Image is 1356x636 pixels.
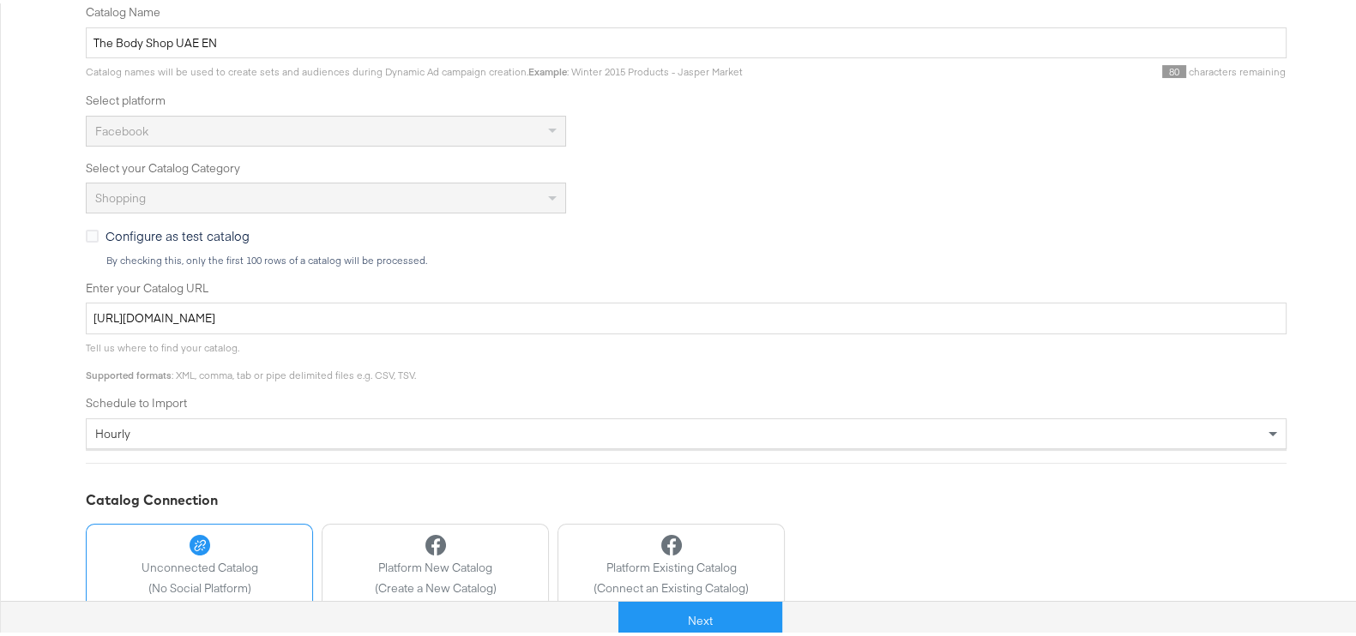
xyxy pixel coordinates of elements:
span: (Create a New Catalog) [375,577,497,593]
label: Select your Catalog Category [86,157,1287,173]
span: (No Social Platform) [142,577,258,593]
span: Platform Existing Catalog [594,556,749,573]
span: Shopping [95,187,146,202]
strong: Supported formats [86,365,172,378]
div: Catalog Connection [86,487,1287,507]
label: Catalog Name [86,1,1287,17]
span: 80 [1162,62,1186,75]
button: Platform Existing Catalog(Connect an Existing Catalog) [557,520,785,606]
button: Unconnected Catalog(No Social Platform) [86,520,313,606]
input: Enter Catalog URL, e.g. http://www.example.com/products.xml [86,299,1287,331]
span: Facebook [95,120,148,135]
span: Configure as test catalog [105,224,250,241]
button: Platform New Catalog(Create a New Catalog) [322,520,549,606]
input: Name your catalog e.g. My Dynamic Product Catalog [86,24,1287,56]
strong: Example [528,62,567,75]
label: Schedule to Import [86,392,1287,408]
span: Platform New Catalog [375,556,497,573]
div: characters remaining [743,62,1287,75]
span: Unconnected Catalog [142,556,258,573]
span: (Connect an Existing Catalog) [594,577,749,593]
span: Tell us where to find your catalog. : XML, comma, tab or pipe delimited files e.g. CSV, TSV. [86,338,416,378]
label: Select platform [86,89,1287,105]
div: By checking this, only the first 100 rows of a catalog will be processed. [105,251,1287,263]
span: hourly [95,423,130,438]
label: Enter your Catalog URL [86,277,1287,293]
span: Catalog names will be used to create sets and audiences during Dynamic Ad campaign creation. : Wi... [86,62,743,75]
